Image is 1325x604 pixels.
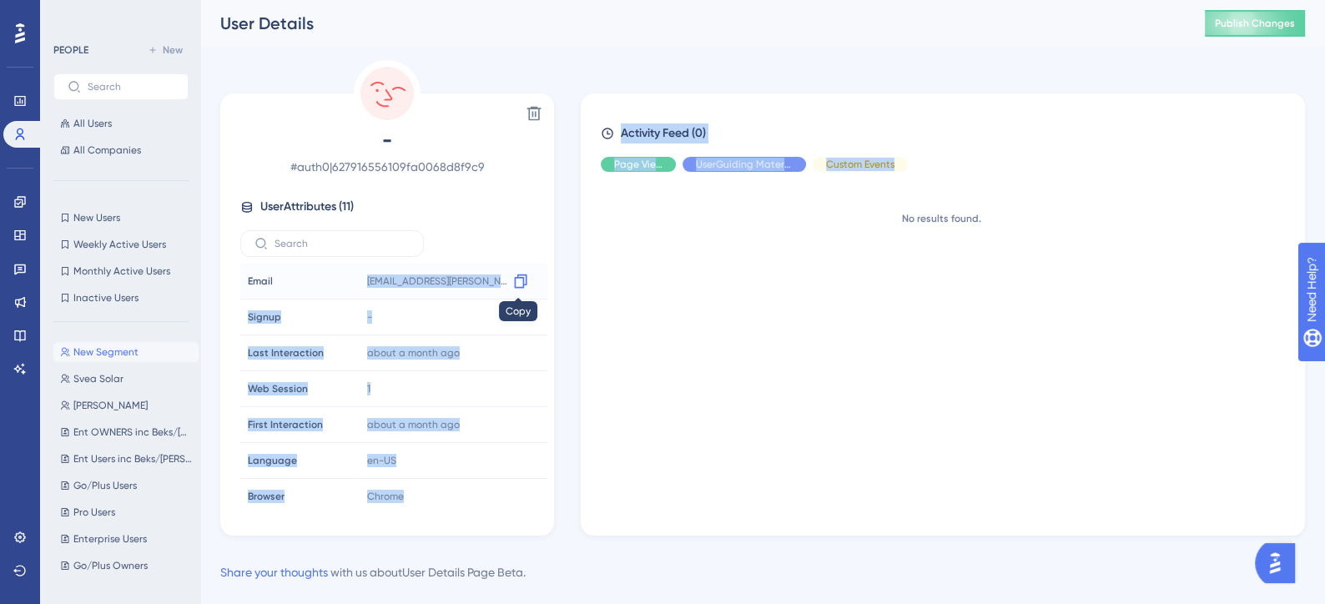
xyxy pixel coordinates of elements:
[260,197,354,217] span: User Attributes ( 11 )
[163,43,183,57] span: New
[73,559,148,572] span: Go/Plus Owners
[220,12,1163,35] div: User Details
[367,274,507,288] span: [EMAIL_ADDRESS][PERSON_NAME][DOMAIN_NAME]
[248,454,297,467] span: Language
[53,342,199,362] button: New Segment
[367,347,460,359] time: about a month ago
[367,382,370,395] span: 1
[696,158,793,171] span: UserGuiding Material
[248,310,281,324] span: Signup
[826,158,894,171] span: Custom Events
[53,43,88,57] div: PEOPLE
[73,291,139,305] span: Inactive Users
[73,211,120,224] span: New Users
[53,208,189,228] button: New Users
[240,157,534,177] span: # auth0|627916556109fa0068d8f9c9
[367,490,404,503] span: Chrome
[73,264,170,278] span: Monthly Active Users
[248,274,273,288] span: Email
[248,346,324,360] span: Last Interaction
[73,479,137,492] span: Go/Plus Users
[240,127,534,154] span: -
[53,261,189,281] button: Monthly Active Users
[248,490,285,503] span: Browser
[73,506,115,519] span: Pro Users
[53,422,199,442] button: Ent OWNERS inc Beks/[PERSON_NAME]
[142,40,189,60] button: New
[73,345,139,359] span: New Segment
[88,81,174,93] input: Search
[73,399,148,412] span: [PERSON_NAME]
[1215,17,1295,30] span: Publish Changes
[275,238,410,249] input: Search
[39,4,104,24] span: Need Help?
[53,449,199,469] button: Ent Users inc Beks/[PERSON_NAME]
[367,419,460,430] time: about a month ago
[73,532,147,546] span: Enterprise Users
[53,476,199,496] button: Go/Plus Users
[73,143,141,157] span: All Companies
[53,529,199,549] button: Enterprise Users
[621,123,706,143] span: Activity Feed (0)
[601,212,1282,225] div: No results found.
[73,452,192,466] span: Ent Users inc Beks/[PERSON_NAME]
[220,566,328,579] a: Share your thoughts
[53,288,189,308] button: Inactive Users
[53,556,199,576] button: Go/Plus Owners
[367,454,396,467] span: en-US
[1205,10,1305,37] button: Publish Changes
[73,372,123,385] span: Svea Solar
[73,425,192,439] span: Ent OWNERS inc Beks/[PERSON_NAME]
[53,502,199,522] button: Pro Users
[248,382,308,395] span: Web Session
[53,369,199,389] button: Svea Solar
[53,395,199,415] button: [PERSON_NAME]
[53,140,189,160] button: All Companies
[1255,538,1305,588] iframe: UserGuiding AI Assistant Launcher
[248,418,323,431] span: First Interaction
[614,158,662,171] span: Page View
[73,117,112,130] span: All Users
[73,238,166,251] span: Weekly Active Users
[367,310,372,324] span: -
[53,234,189,254] button: Weekly Active Users
[220,562,526,582] div: with us about User Details Page Beta .
[53,113,189,133] button: All Users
